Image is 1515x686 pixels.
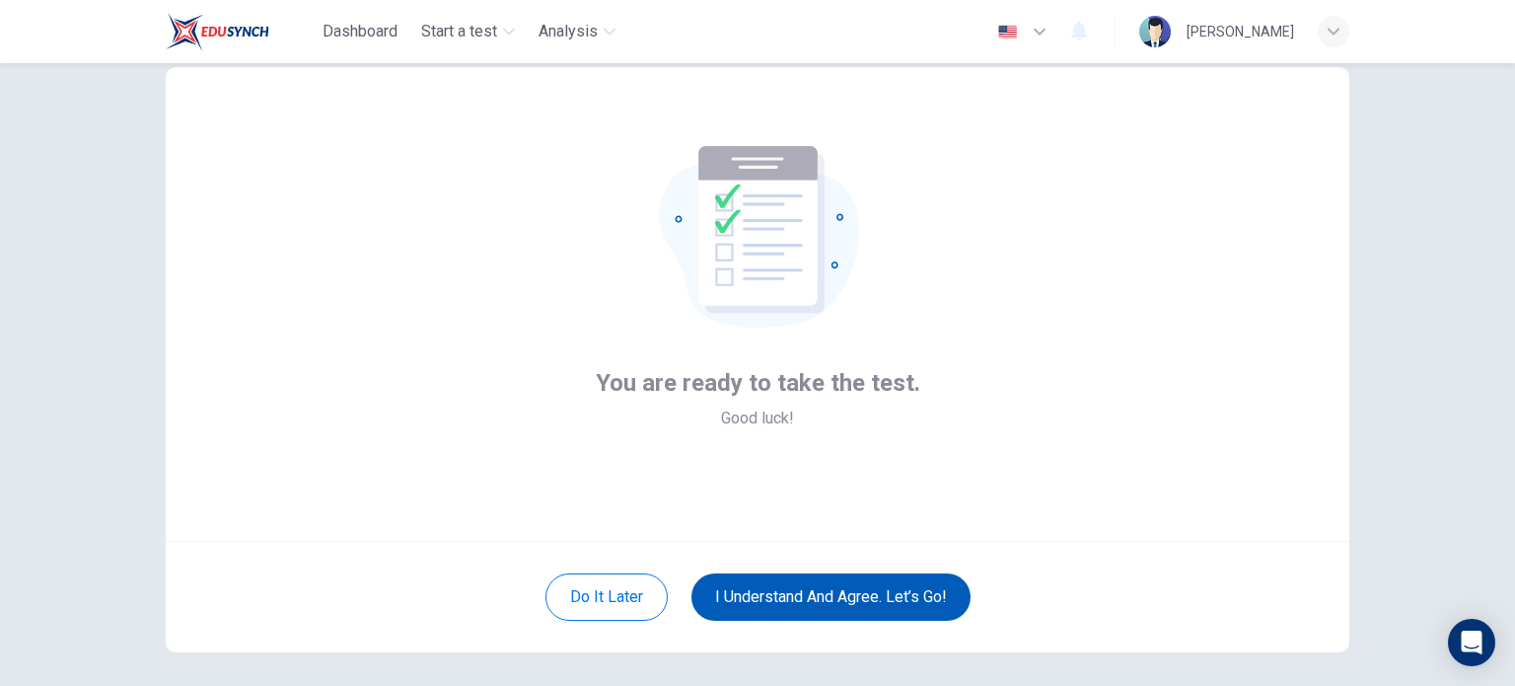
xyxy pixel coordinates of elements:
[1448,619,1495,666] div: Open Intercom Messenger
[1139,16,1171,47] img: Profile picture
[721,407,794,430] span: Good luck!
[995,25,1020,39] img: en
[531,14,623,49] button: Analysis
[539,20,598,43] span: Analysis
[421,20,497,43] span: Start a test
[691,573,971,621] button: I understand and agree. Let’s go!
[166,12,315,51] a: EduSynch logo
[315,14,405,49] button: Dashboard
[413,14,523,49] button: Start a test
[323,20,397,43] span: Dashboard
[1187,20,1294,43] div: [PERSON_NAME]
[166,12,269,51] img: EduSynch logo
[545,573,668,621] button: Do it later
[596,367,920,399] span: You are ready to take the test.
